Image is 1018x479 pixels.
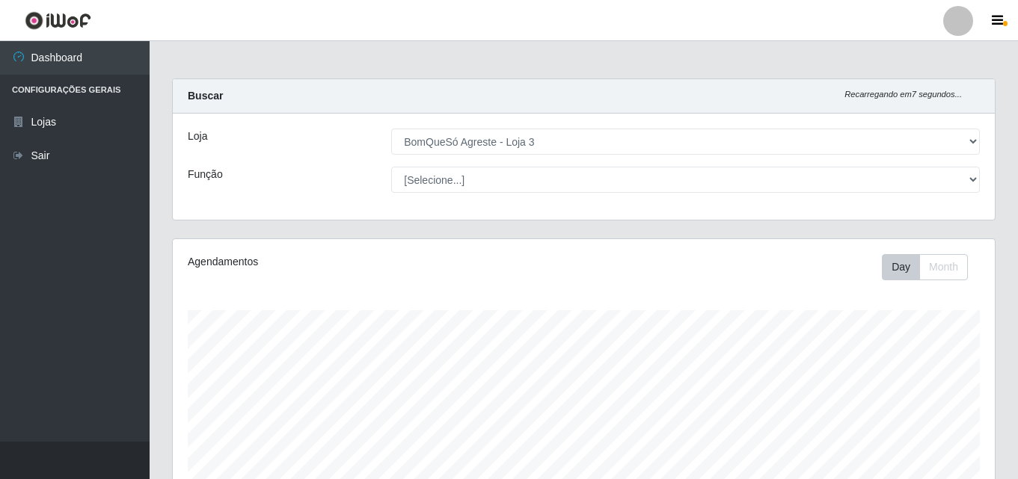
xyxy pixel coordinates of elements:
[188,254,505,270] div: Agendamentos
[919,254,968,280] button: Month
[882,254,968,280] div: First group
[188,167,223,182] label: Função
[188,90,223,102] strong: Buscar
[882,254,920,280] button: Day
[882,254,980,280] div: Toolbar with button groups
[188,129,207,144] label: Loja
[25,11,91,30] img: CoreUI Logo
[844,90,962,99] i: Recarregando em 7 segundos...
